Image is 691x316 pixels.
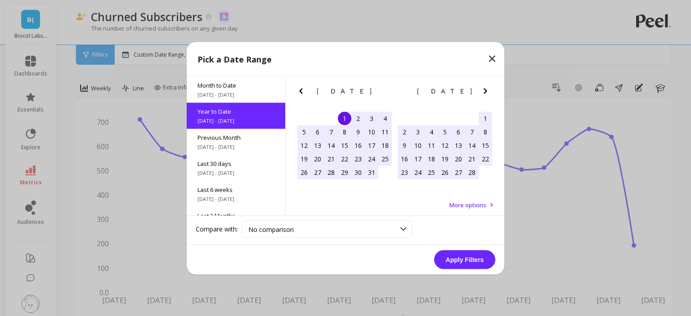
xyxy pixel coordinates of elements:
div: Choose Thursday, February 6th, 2025 [452,125,465,138]
div: Choose Monday, January 20th, 2025 [311,152,324,165]
div: Choose Wednesday, February 5th, 2025 [438,125,452,138]
div: Choose Saturday, February 8th, 2025 [479,125,492,138]
div: Choose Saturday, February 22nd, 2025 [479,152,492,165]
button: Next Month [380,85,394,100]
button: Next Month [480,85,494,100]
div: Choose Thursday, January 9th, 2025 [351,125,365,138]
div: Choose Saturday, January 11th, 2025 [378,125,392,138]
span: [DATE] - [DATE] [197,117,274,124]
div: Choose Friday, February 21st, 2025 [465,152,479,165]
span: No comparison [248,225,294,233]
div: Choose Sunday, January 19th, 2025 [297,152,311,165]
span: [DATE] [317,87,373,94]
div: Choose Sunday, February 23rd, 2025 [398,165,411,179]
div: Choose Thursday, January 30th, 2025 [351,165,365,179]
div: Choose Wednesday, January 29th, 2025 [338,165,351,179]
div: Choose Saturday, January 25th, 2025 [378,152,392,165]
div: Choose Tuesday, February 18th, 2025 [425,152,438,165]
div: Choose Sunday, January 26th, 2025 [297,165,311,179]
span: Last 6 weeks [197,185,274,193]
div: Choose Friday, January 3rd, 2025 [365,111,378,125]
span: Month to Date [197,81,274,89]
div: Choose Wednesday, February 12th, 2025 [438,138,452,152]
p: Pick a Date Range [197,53,272,65]
div: Choose Thursday, January 23rd, 2025 [351,152,365,165]
div: month 2025-02 [398,111,492,179]
div: Choose Tuesday, February 25th, 2025 [425,165,438,179]
div: Choose Monday, January 13th, 2025 [311,138,324,152]
button: Previous Month [396,85,410,100]
div: Choose Thursday, February 13th, 2025 [452,138,465,152]
div: Choose Wednesday, January 8th, 2025 [338,125,351,138]
div: Choose Friday, January 17th, 2025 [365,138,378,152]
div: Choose Friday, January 24th, 2025 [365,152,378,165]
div: Choose Friday, February 28th, 2025 [465,165,479,179]
div: Choose Friday, January 31st, 2025 [365,165,378,179]
div: Choose Sunday, February 16th, 2025 [398,152,411,165]
div: Choose Tuesday, January 28th, 2025 [324,165,338,179]
div: Choose Sunday, January 5th, 2025 [297,125,311,138]
div: Choose Tuesday, January 21st, 2025 [324,152,338,165]
span: Previous Month [197,133,274,141]
div: Choose Tuesday, January 14th, 2025 [324,138,338,152]
div: Choose Monday, January 6th, 2025 [311,125,324,138]
div: Choose Friday, February 7th, 2025 [465,125,479,138]
div: Choose Monday, February 3rd, 2025 [411,125,425,138]
div: Choose Sunday, January 12th, 2025 [297,138,311,152]
span: [DATE] - [DATE] [197,169,274,176]
div: Choose Wednesday, January 15th, 2025 [338,138,351,152]
label: Compare with: [196,225,238,234]
div: Choose Monday, January 27th, 2025 [311,165,324,179]
div: Choose Wednesday, February 19th, 2025 [438,152,452,165]
div: Choose Thursday, January 2nd, 2025 [351,111,365,125]
span: More options [449,200,486,209]
div: Choose Saturday, February 15th, 2025 [479,138,492,152]
button: Previous Month [296,85,310,100]
div: Choose Saturday, January 18th, 2025 [378,138,392,152]
div: Choose Monday, February 10th, 2025 [411,138,425,152]
span: Last 30 days [197,159,274,167]
div: Choose Tuesday, January 7th, 2025 [324,125,338,138]
div: Choose Friday, January 10th, 2025 [365,125,378,138]
div: Choose Thursday, February 20th, 2025 [452,152,465,165]
button: Apply Filters [434,250,495,269]
span: Last 3 Months [197,211,274,219]
span: [DATE] - [DATE] [197,143,274,150]
span: [DATE] [417,87,473,94]
span: [DATE] - [DATE] [197,91,274,98]
span: Year to Date [197,107,274,115]
div: Choose Friday, February 14th, 2025 [465,138,479,152]
div: Choose Tuesday, February 4th, 2025 [425,125,438,138]
div: Choose Saturday, February 1st, 2025 [479,111,492,125]
div: Choose Monday, February 24th, 2025 [411,165,425,179]
div: Choose Sunday, February 2nd, 2025 [398,125,411,138]
div: Choose Thursday, February 27th, 2025 [452,165,465,179]
div: Choose Wednesday, January 22nd, 2025 [338,152,351,165]
div: Choose Wednesday, February 26th, 2025 [438,165,452,179]
div: month 2025-01 [297,111,392,179]
div: Choose Wednesday, January 1st, 2025 [338,111,351,125]
div: Choose Thursday, January 16th, 2025 [351,138,365,152]
div: Choose Saturday, January 4th, 2025 [378,111,392,125]
div: Choose Tuesday, February 11th, 2025 [425,138,438,152]
div: Choose Sunday, February 9th, 2025 [398,138,411,152]
div: Choose Monday, February 17th, 2025 [411,152,425,165]
span: [DATE] - [DATE] [197,195,274,202]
